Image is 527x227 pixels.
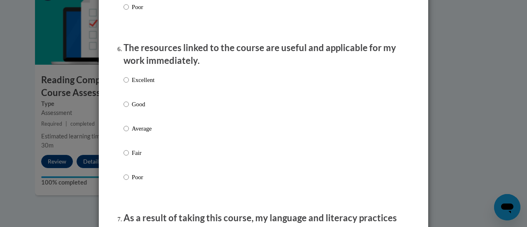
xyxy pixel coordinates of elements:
[124,148,129,157] input: Fair
[124,2,129,12] input: Poor
[132,173,154,182] p: Poor
[132,75,154,84] p: Excellent
[132,148,154,157] p: Fair
[124,173,129,182] input: Poor
[124,124,129,133] input: Average
[124,42,403,67] p: The resources linked to the course are useful and applicable for my work immediately.
[124,100,129,109] input: Good
[132,100,154,109] p: Good
[124,75,129,84] input: Excellent
[132,2,154,12] p: Poor
[132,124,154,133] p: Average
